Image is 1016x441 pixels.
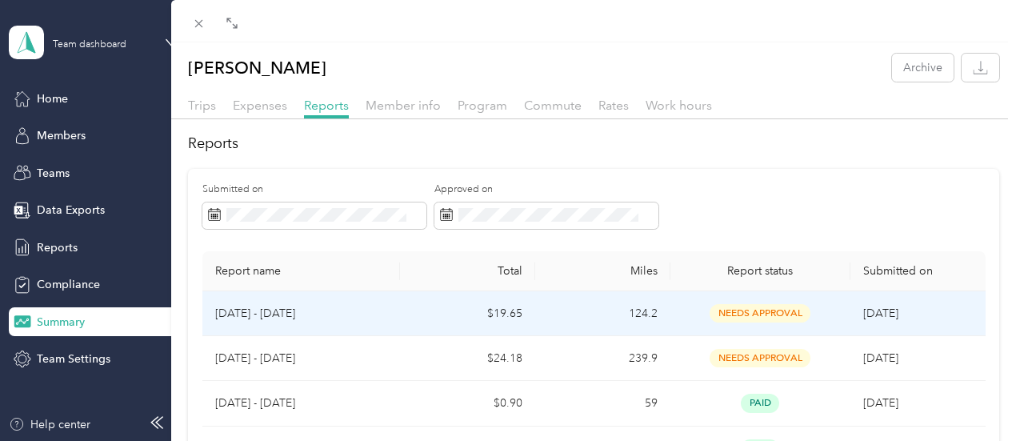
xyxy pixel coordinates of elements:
[863,396,898,410] span: [DATE]
[188,98,216,113] span: Trips
[202,182,426,197] label: Submitted on
[215,305,388,323] p: [DATE] - [DATE]
[598,98,629,113] span: Rates
[233,98,287,113] span: Expenses
[215,350,388,367] p: [DATE] - [DATE]
[892,54,954,82] button: Archive
[434,182,658,197] label: Approved on
[400,381,535,426] td: $0.90
[202,251,401,291] th: Report name
[400,336,535,381] td: $24.18
[863,307,898,320] span: [DATE]
[400,291,535,336] td: $19.65
[188,133,999,154] h2: Reports
[926,351,1016,441] iframe: Everlance-gr Chat Button Frame
[458,98,507,113] span: Program
[683,264,838,278] span: Report status
[646,98,712,113] span: Work hours
[710,349,810,367] span: needs approval
[741,394,779,412] span: paid
[366,98,441,113] span: Member info
[548,264,658,278] div: Miles
[863,351,898,365] span: [DATE]
[535,291,670,336] td: 124.2
[304,98,349,113] span: Reports
[413,264,522,278] div: Total
[524,98,582,113] span: Commute
[850,251,986,291] th: Submitted on
[188,54,326,82] p: [PERSON_NAME]
[535,336,670,381] td: 239.9
[215,395,388,412] p: [DATE] - [DATE]
[710,304,810,323] span: needs approval
[535,381,670,426] td: 59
